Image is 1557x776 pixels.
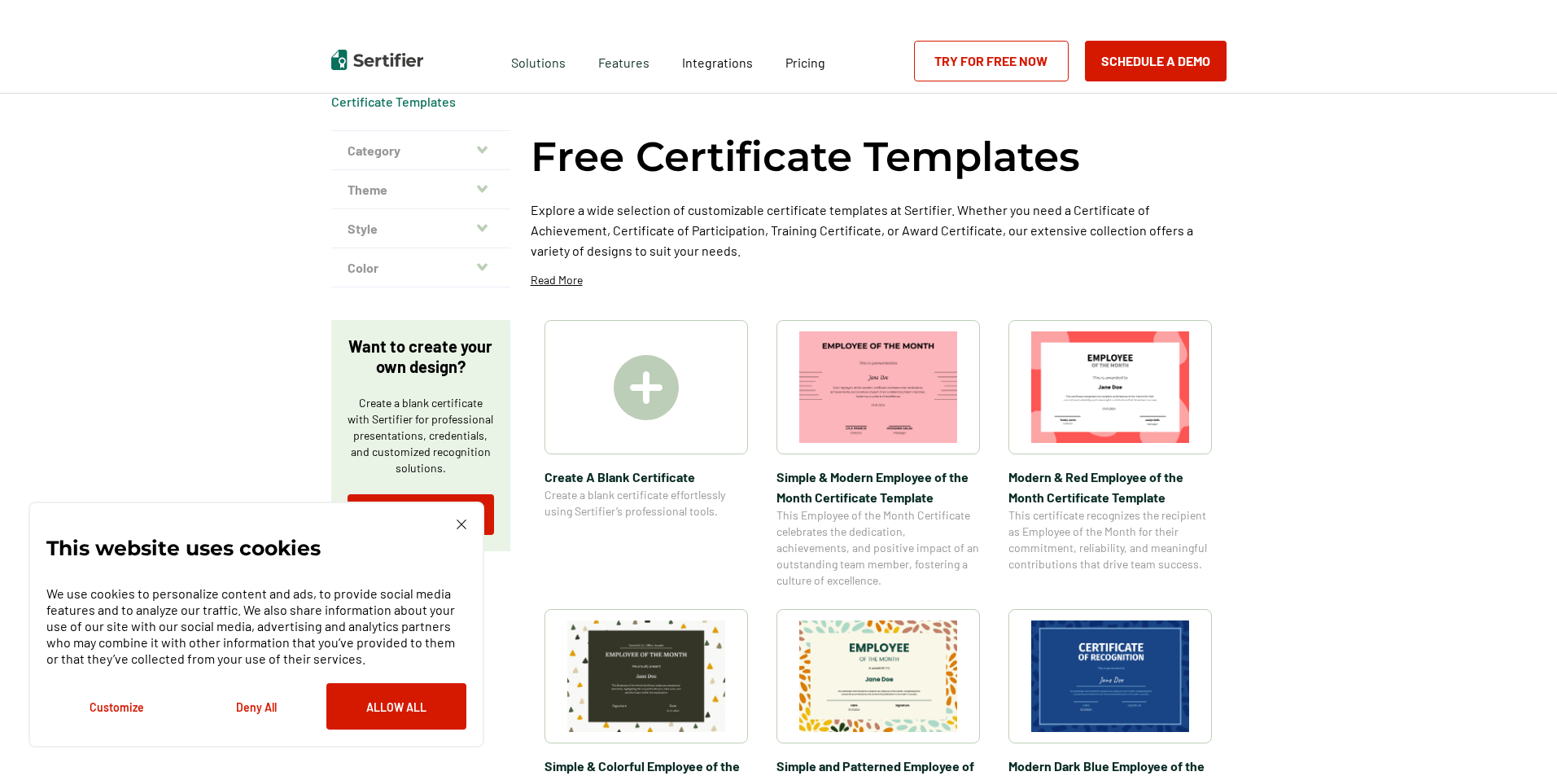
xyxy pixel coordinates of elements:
[331,50,423,70] img: Sertifier | Digital Credentialing Platform
[785,55,825,70] span: Pricing
[46,683,186,730] button: Customize
[186,683,326,730] button: Deny All
[46,540,321,556] p: This website uses cookies
[614,355,679,420] img: Create A Blank Certificate
[331,131,510,170] button: Category
[776,507,980,589] span: This Employee of the Month Certificate celebrates the dedication, achievements, and positive impa...
[46,585,466,667] p: We use cookies to personalize content and ads, to provide social media features and to analyze ou...
[511,50,566,71] span: Solutions
[457,520,466,529] img: Cookie Popup Close
[776,320,980,589] a: Simple & Modern Employee of the Month Certificate TemplateSimple & Modern Employee of the Month C...
[331,209,510,248] button: Style
[567,620,725,732] img: Simple & Colorful Employee of the Month Certificate Template
[531,272,583,288] p: Read More
[331,170,510,209] button: Theme
[348,395,494,476] p: Create a blank certificate with Sertifier for professional presentations, credentials, and custom...
[1085,41,1227,81] button: Schedule a Demo
[348,336,494,377] p: Want to create your own design?
[785,50,825,71] a: Pricing
[545,467,748,487] span: Create A Blank Certificate
[331,94,456,110] span: Certificate Templates
[682,50,753,71] a: Integrations
[545,487,748,520] span: Create a blank certificate effortlessly using Sertifier’s professional tools.
[799,331,957,443] img: Simple & Modern Employee of the Month Certificate Template
[326,683,466,730] button: Allow All
[598,50,649,71] span: Features
[1008,467,1212,507] span: Modern & Red Employee of the Month Certificate Template
[799,620,957,732] img: Simple and Patterned Employee of the Month Certificate Template
[1031,331,1189,443] img: Modern & Red Employee of the Month Certificate Template
[1476,698,1557,776] iframe: Chat Widget
[531,199,1227,261] p: Explore a wide selection of customizable certificate templates at Sertifier. Whether you need a C...
[331,94,456,109] a: Certificate Templates
[682,55,753,70] span: Integrations
[531,130,1080,183] h1: Free Certificate Templates
[1031,620,1189,732] img: Modern Dark Blue Employee of the Month Certificate Template
[1008,320,1212,589] a: Modern & Red Employee of the Month Certificate TemplateModern & Red Employee of the Month Certifi...
[331,248,510,287] button: Color
[331,94,456,110] div: Breadcrumb
[914,41,1069,81] a: Try for Free Now
[776,467,980,507] span: Simple & Modern Employee of the Month Certificate Template
[348,494,494,535] a: Try for Free Now
[1008,507,1212,572] span: This certificate recognizes the recipient as Employee of the Month for their commitment, reliabil...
